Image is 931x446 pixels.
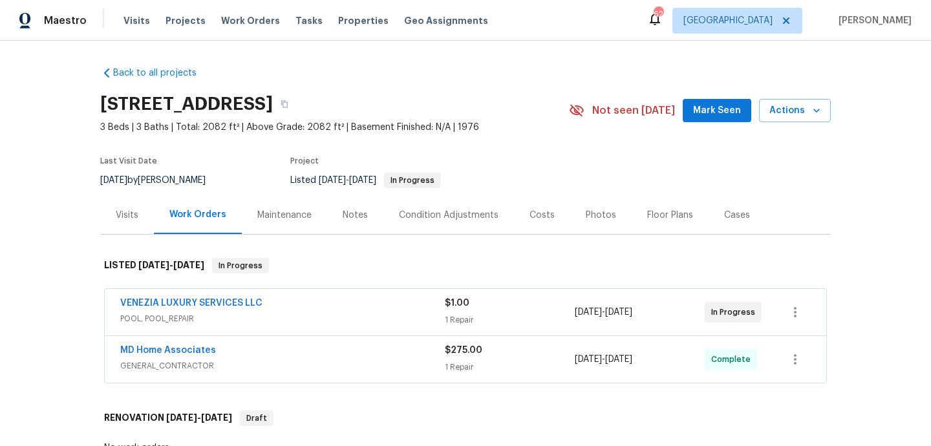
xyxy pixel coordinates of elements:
[120,346,216,355] a: MD Home Associates
[120,359,445,372] span: GENERAL_CONTRACTOR
[166,14,206,27] span: Projects
[343,209,368,222] div: Notes
[104,410,232,426] h6: RENOVATION
[295,16,323,25] span: Tasks
[166,413,197,422] span: [DATE]
[201,413,232,422] span: [DATE]
[683,99,751,123] button: Mark Seen
[575,355,602,364] span: [DATE]
[605,355,632,364] span: [DATE]
[349,176,376,185] span: [DATE]
[445,299,469,308] span: $1.00
[575,308,602,317] span: [DATE]
[100,121,569,134] span: 3 Beds | 3 Baths | Total: 2082 ft² | Above Grade: 2082 ft² | Basement Finished: N/A | 1976
[575,306,632,319] span: -
[138,260,204,270] span: -
[647,209,693,222] div: Floor Plans
[138,260,169,270] span: [DATE]
[319,176,346,185] span: [DATE]
[120,299,262,308] a: VENEZIA LUXURY SERVICES LLC
[290,157,319,165] span: Project
[257,209,312,222] div: Maintenance
[100,67,224,80] a: Back to all projects
[769,103,820,119] span: Actions
[445,361,575,374] div: 1 Repair
[759,99,831,123] button: Actions
[116,209,138,222] div: Visits
[273,92,296,116] button: Copy Address
[654,8,663,21] div: 62
[592,104,675,117] span: Not seen [DATE]
[100,157,157,165] span: Last Visit Date
[711,353,756,366] span: Complete
[586,209,616,222] div: Photos
[385,176,440,184] span: In Progress
[605,308,632,317] span: [DATE]
[683,14,773,27] span: [GEOGRAPHIC_DATA]
[445,346,482,355] span: $275.00
[404,14,488,27] span: Geo Assignments
[319,176,376,185] span: -
[166,413,232,422] span: -
[123,14,150,27] span: Visits
[221,14,280,27] span: Work Orders
[100,173,221,188] div: by [PERSON_NAME]
[724,209,750,222] div: Cases
[290,176,441,185] span: Listed
[530,209,555,222] div: Costs
[100,398,831,439] div: RENOVATION [DATE]-[DATE]Draft
[213,259,268,272] span: In Progress
[575,353,632,366] span: -
[100,176,127,185] span: [DATE]
[241,412,272,425] span: Draft
[100,98,273,111] h2: [STREET_ADDRESS]
[399,209,498,222] div: Condition Adjustments
[173,260,204,270] span: [DATE]
[445,313,575,326] div: 1 Repair
[44,14,87,27] span: Maestro
[693,103,741,119] span: Mark Seen
[338,14,389,27] span: Properties
[711,306,760,319] span: In Progress
[100,245,831,286] div: LISTED [DATE]-[DATE]In Progress
[833,14,912,27] span: [PERSON_NAME]
[104,258,204,273] h6: LISTED
[169,208,226,221] div: Work Orders
[120,312,445,325] span: POOL, POOL_REPAIR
